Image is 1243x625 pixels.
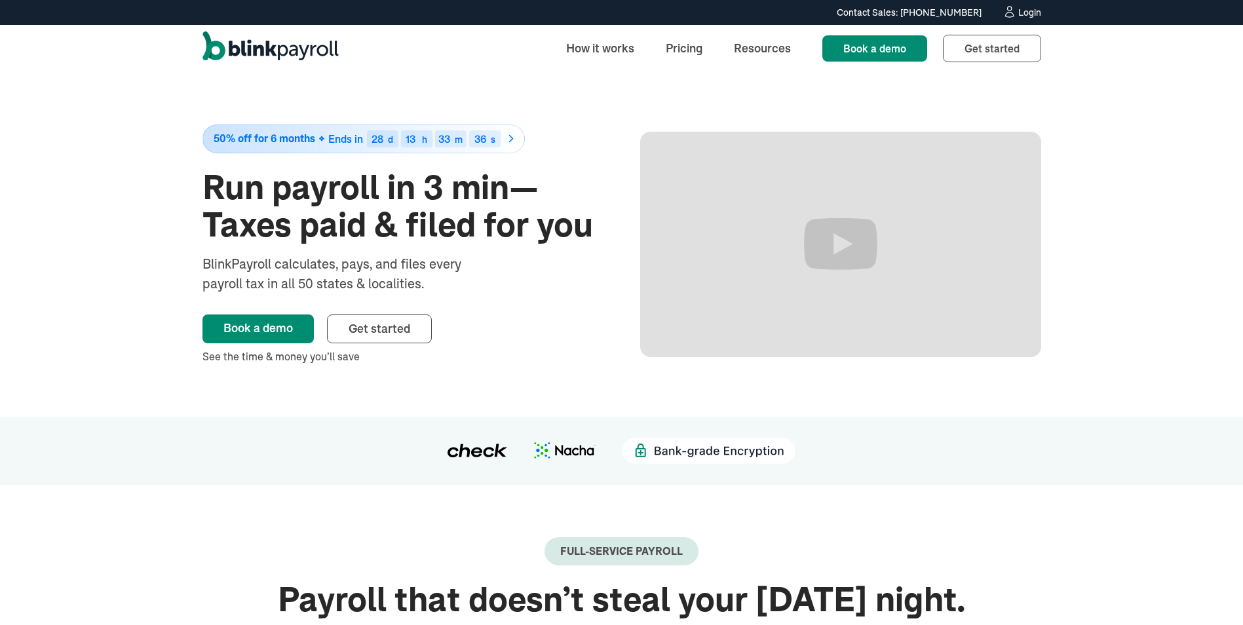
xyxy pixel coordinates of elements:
[214,133,315,144] span: 50% off for 6 months
[406,132,415,145] span: 13
[349,321,410,336] span: Get started
[202,581,1041,618] h2: Payroll that doesn’t steal your [DATE] night.
[328,132,363,145] span: Ends in
[655,34,713,62] a: Pricing
[422,135,427,144] div: h
[843,42,906,55] span: Book a demo
[388,135,393,144] div: d
[327,314,432,343] a: Get started
[965,42,1020,55] span: Get started
[438,132,450,145] span: 33
[723,34,801,62] a: Resources
[822,35,927,62] a: Book a demo
[1018,8,1041,17] div: Login
[1003,5,1041,20] a: Login
[202,169,603,244] h1: Run payroll in 3 min—Taxes paid & filed for you
[202,124,603,153] a: 50% off for 6 monthsEnds in28d13h33m36s
[202,314,314,343] a: Book a demo
[560,545,683,558] div: Full-Service payroll
[556,34,645,62] a: How it works
[640,132,1041,357] iframe: Run Payroll in 3 min with BlinkPayroll
[837,6,982,20] div: Contact Sales: [PHONE_NUMBER]
[455,135,463,144] div: m
[943,35,1041,62] a: Get started
[372,132,383,145] span: 28
[202,254,496,294] div: BlinkPayroll calculates, pays, and files every payroll tax in all 50 states & localities.
[491,135,495,144] div: s
[474,132,486,145] span: 36
[202,349,603,364] div: See the time & money you’ll save
[202,31,339,66] a: home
